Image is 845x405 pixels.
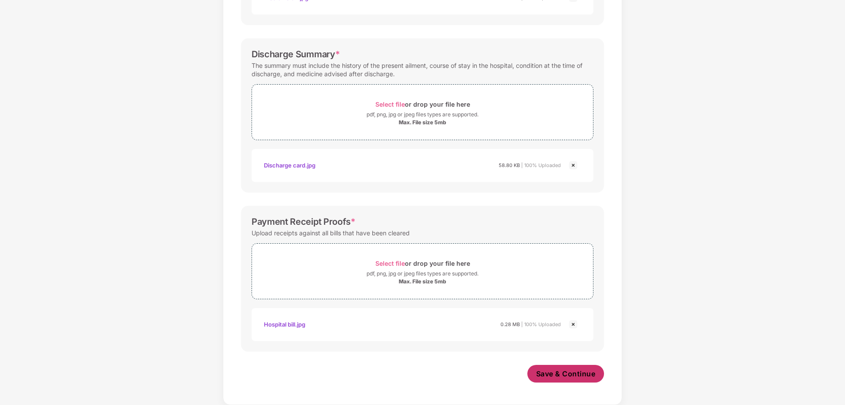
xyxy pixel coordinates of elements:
div: or drop your file here [375,98,470,110]
img: svg+xml;base64,PHN2ZyBpZD0iQ3Jvc3MtMjR4MjQiIHhtbG5zPSJodHRwOi8vd3d3LnczLm9yZy8yMDAwL3N2ZyIgd2lkdG... [568,160,578,171]
div: Discharge Summary [252,49,340,59]
div: Discharge card.jpg [264,158,315,173]
div: or drop your file here [375,257,470,269]
span: Select file [375,260,405,267]
div: Hospital bill.jpg [264,317,305,332]
div: pdf, png, jpg or jpeg files types are supported. [367,110,478,119]
div: Payment Receipt Proofs [252,216,356,227]
span: Select fileor drop your file herepdf, png, jpg or jpeg files types are supported.Max. File size 5mb [252,250,593,292]
button: Save & Continue [527,365,604,383]
span: 0.28 MB [500,321,520,327]
div: Max. File size 5mb [399,119,446,126]
img: svg+xml;base64,PHN2ZyBpZD0iQ3Jvc3MtMjR4MjQiIHhtbG5zPSJodHRwOi8vd3d3LnczLm9yZy8yMDAwL3N2ZyIgd2lkdG... [568,319,578,330]
span: Save & Continue [536,369,596,379]
span: Select fileor drop your file herepdf, png, jpg or jpeg files types are supported.Max. File size 5mb [252,91,593,133]
span: | 100% Uploaded [521,321,561,327]
span: | 100% Uploaded [521,162,561,168]
div: Upload receipts against all bills that have been cleared [252,227,410,239]
div: The summary must include the history of the present ailment, course of stay in the hospital, cond... [252,59,593,80]
span: Select file [375,100,405,108]
div: pdf, png, jpg or jpeg files types are supported. [367,269,478,278]
div: Max. File size 5mb [399,278,446,285]
span: 58.80 KB [499,162,520,168]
